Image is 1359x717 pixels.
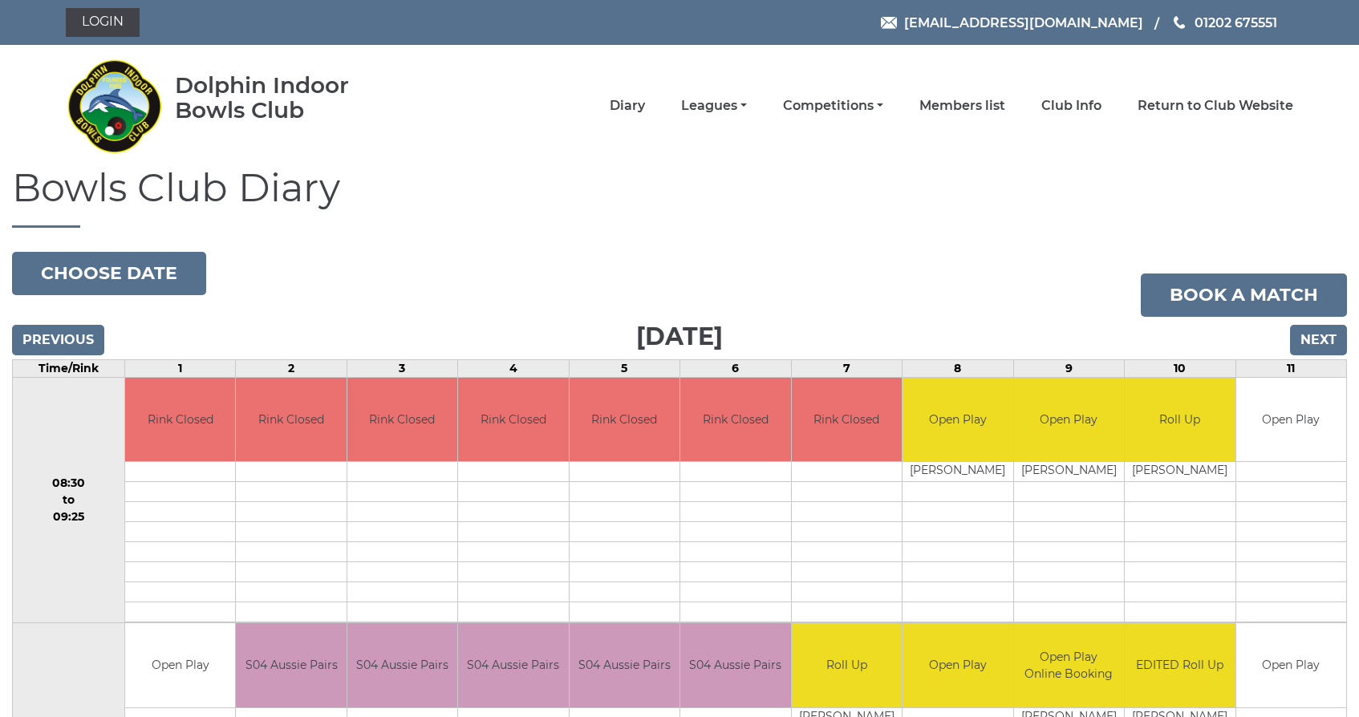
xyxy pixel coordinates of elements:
[66,8,140,37] a: Login
[783,97,883,115] a: Competitions
[347,378,457,462] td: Rink Closed
[680,378,790,462] td: Rink Closed
[1236,378,1347,462] td: Open Play
[881,13,1143,33] a: Email [EMAIL_ADDRESS][DOMAIN_NAME]
[792,623,902,707] td: Roll Up
[1125,359,1235,377] td: 10
[236,623,346,707] td: S04 Aussie Pairs
[570,378,679,462] td: Rink Closed
[236,378,346,462] td: Rink Closed
[125,623,235,707] td: Open Play
[881,17,897,29] img: Email
[12,167,1347,228] h1: Bowls Club Diary
[1125,378,1235,462] td: Roll Up
[680,623,790,707] td: S04 Aussie Pairs
[570,623,679,707] td: S04 Aussie Pairs
[458,378,568,462] td: Rink Closed
[1138,97,1293,115] a: Return to Club Website
[1235,359,1347,377] td: 11
[458,623,568,707] td: S04 Aussie Pairs
[347,623,457,707] td: S04 Aussie Pairs
[458,359,569,377] td: 4
[236,359,347,377] td: 2
[12,325,104,355] input: Previous
[1125,462,1235,482] td: [PERSON_NAME]
[903,378,1012,462] td: Open Play
[1236,623,1347,707] td: Open Play
[1041,97,1101,115] a: Club Info
[125,378,235,462] td: Rink Closed
[1195,14,1277,30] span: 01202 675551
[791,359,902,377] td: 7
[1014,378,1124,462] td: Open Play
[1125,623,1235,707] td: EDITED Roll Up
[903,359,1013,377] td: 8
[124,359,235,377] td: 1
[681,97,747,115] a: Leagues
[904,14,1143,30] span: [EMAIL_ADDRESS][DOMAIN_NAME]
[1014,623,1124,707] td: Open Play Online Booking
[610,97,645,115] a: Diary
[792,378,902,462] td: Rink Closed
[919,97,1005,115] a: Members list
[1013,359,1124,377] td: 9
[1141,273,1347,317] a: Book a match
[569,359,679,377] td: 5
[12,252,206,295] button: Choose date
[1171,13,1277,33] a: Phone us 01202 675551
[680,359,791,377] td: 6
[903,462,1012,482] td: [PERSON_NAME]
[1290,325,1347,355] input: Next
[1174,16,1185,29] img: Phone us
[13,377,125,623] td: 08:30 to 09:25
[175,73,400,123] div: Dolphin Indoor Bowls Club
[903,623,1012,707] td: Open Play
[1014,462,1124,482] td: [PERSON_NAME]
[13,359,125,377] td: Time/Rink
[66,50,162,162] img: Dolphin Indoor Bowls Club
[347,359,457,377] td: 3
